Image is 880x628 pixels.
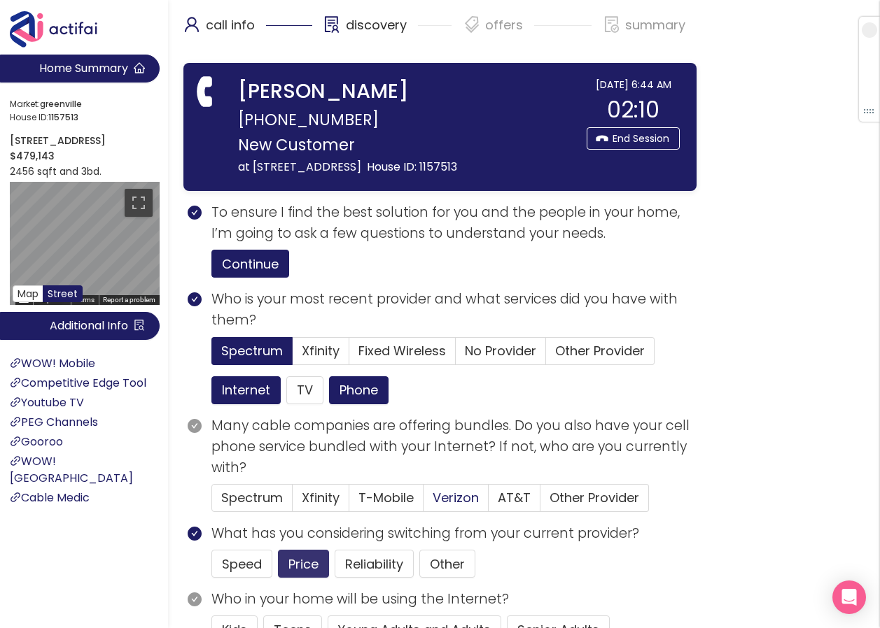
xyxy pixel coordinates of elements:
strong: [PERSON_NAME] [238,77,409,106]
a: Cable Medic [10,490,90,506]
span: T-Mobile [358,489,414,506]
a: Terms (opens in new tab) [75,296,95,304]
span: [PHONE_NUMBER] [238,106,379,133]
span: check-circle [188,206,202,220]
span: AT&T [498,489,531,506]
span: Fixed Wireless [358,342,446,359]
span: Verizon [433,489,479,506]
button: Other [419,550,475,578]
div: [DATE] 6:44 AM [587,77,680,92]
span: phone [192,77,221,106]
span: tags [463,16,480,33]
strong: $479,143 [10,149,55,163]
a: Report a problem [103,296,155,304]
span: Other Provider [550,489,639,506]
p: Who in your home will be using the Internet? [211,589,697,610]
span: check-circle [188,592,202,606]
p: offers [485,14,523,36]
p: Who is your most recent provider and what services did you have with them? [211,289,697,331]
span: link [10,455,21,466]
a: WOW! [GEOGRAPHIC_DATA] [10,453,133,486]
p: Many cable companies are offering bundles. Do you also have your cell phone service bundled with ... [211,415,697,479]
a: Gooroo [10,434,63,450]
button: Toggle fullscreen view [125,189,153,217]
div: Open Intercom Messenger [832,580,866,614]
p: What has you considering switching from your current provider? [211,523,697,544]
a: Competitive Edge Tool [10,375,146,391]
p: New Customer [238,133,580,157]
span: Market: [10,98,155,111]
a: WOW! Mobile [10,355,95,371]
button: TV [286,376,323,404]
a: Youtube TV [10,394,84,411]
span: user [183,16,200,33]
span: solution [323,16,340,33]
p: summary [625,14,685,36]
span: link [10,377,21,388]
button: Phone [329,376,389,404]
span: link [10,416,21,427]
strong: greenville [40,98,82,110]
span: Xfinity [302,342,340,359]
span: at [STREET_ADDRESS] [238,159,361,175]
span: House ID: [10,111,155,124]
div: call info [183,14,312,49]
span: link [10,357,21,369]
div: offers [463,14,592,49]
button: Price [278,550,329,578]
strong: 1157513 [48,111,78,123]
img: Actifai Logo [10,11,111,48]
span: Xfinity [302,489,340,506]
span: link [10,436,21,447]
span: check-circle [188,527,202,541]
button: Continue [211,250,289,278]
span: House ID: 1157513 [367,159,457,175]
span: Street [48,287,78,301]
p: 2456 sqft and 3bd. [10,164,160,179]
div: Street View [10,182,160,305]
div: summary [603,14,685,49]
span: file-done [603,16,620,33]
p: call info [206,14,255,36]
p: discovery [346,14,407,36]
button: Reliability [335,550,414,578]
span: No Provider [465,342,536,359]
span: check-circle [188,292,202,306]
div: 02:10 [587,92,680,127]
div: discovery [323,14,452,49]
p: To ensure I find the best solution for you and the people in your home, I’m going to ask a few qu... [211,202,697,244]
span: link [10,397,21,408]
span: check-circle [188,419,202,433]
button: Speed [211,550,272,578]
strong: [STREET_ADDRESS] [10,134,106,148]
span: Map [18,287,39,301]
a: PEG Channels [10,414,98,430]
span: Other Provider [555,342,645,359]
span: link [10,492,21,503]
button: End Session [587,127,680,150]
span: Spectrum [221,342,283,359]
div: Map [10,182,160,305]
span: Spectrum [221,489,283,506]
button: Internet [211,376,281,404]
